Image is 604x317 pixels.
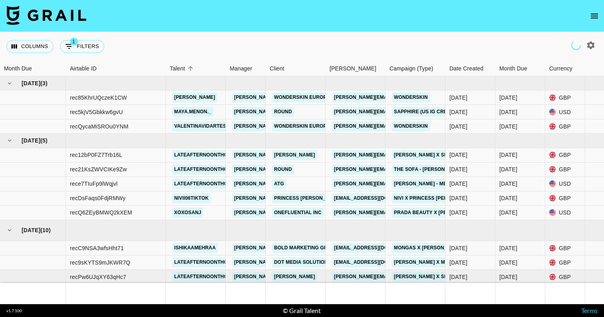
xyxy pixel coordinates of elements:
a: ATG [272,179,286,189]
a: WonderSkin [392,92,430,102]
span: [DATE] [22,136,40,144]
a: [PERSON_NAME][EMAIL_ADDRESS][PERSON_NAME][DOMAIN_NAME] [232,179,403,189]
div: GBP [545,148,585,163]
button: Sort [185,63,196,74]
button: Show filters [60,40,104,53]
div: Client [266,61,326,76]
div: GBP [545,90,585,105]
div: recQycaMiSROu0YNM [70,122,128,130]
div: rec5kjV5Gbkkw6gvU [70,108,123,116]
span: 1 [70,38,78,46]
a: lateafternoonthoughts [172,257,247,267]
div: recPw6UJqXY63qHc7 [70,273,126,281]
img: Grail Talent [6,6,86,25]
div: Talent [170,61,185,76]
a: Wonderskin Europe LTD [272,121,342,131]
div: rec9sKYTS9mJKWR7Q [70,259,130,267]
a: [EMAIL_ADDRESS][DOMAIN_NAME] [332,257,421,267]
div: recC9NSA3wfsHht71 [70,244,124,252]
a: ishikaamehraa [172,243,218,253]
a: [PERSON_NAME][EMAIL_ADDRESS][PERSON_NAME][DOMAIN_NAME] [232,208,403,218]
div: v 1.7.100 [6,308,22,313]
span: ( 10 ) [40,226,51,234]
div: Campaign (Type) [385,61,445,76]
a: [PERSON_NAME][EMAIL_ADDRESS][PERSON_NAME][DOMAIN_NAME] [232,165,403,175]
div: rece7TIuFp9lWqjvl [70,180,117,188]
div: 03/06/2025 [449,94,467,102]
div: Currency [549,61,572,76]
div: Jul '25 [499,165,517,173]
a: [PERSON_NAME][EMAIL_ADDRESS][DOMAIN_NAME] [332,150,462,160]
a: [EMAIL_ADDRESS][DOMAIN_NAME] [332,243,421,253]
div: 11/07/2025 [449,165,467,173]
a: [PERSON_NAME] [272,150,317,160]
button: hide children [4,225,15,236]
div: 18/08/2025 [449,259,467,267]
div: GBP [545,255,585,270]
a: [PERSON_NAME][EMAIL_ADDRESS][DOMAIN_NAME] [332,121,462,131]
div: GBP [545,241,585,255]
a: Wonderskin Europe LTD [272,92,342,102]
div: Jul '25 [499,194,517,202]
a: lateafternoonthoughts [172,179,247,189]
a: DOT MEDIA SOLUTIONS PRIVATE LIMITED [272,257,376,267]
div: Jun '25 [499,122,517,130]
div: 09/06/2025 [449,194,467,202]
div: rec85KhrUQczeK1CW [70,94,127,102]
div: Booker [326,61,385,76]
a: xoxosanj [172,208,203,218]
a: lateafternoonthoughts [172,150,247,160]
div: Currency [545,61,585,76]
div: Date Created [445,61,495,76]
div: Client [270,61,284,76]
div: Talent [166,61,226,76]
div: Aug '25 [499,273,517,281]
div: 10/07/2025 [449,180,467,188]
div: rec12bP0FZ7Trb16L [70,151,122,159]
div: Month Due [495,61,545,76]
a: Bold Marketing Group [272,243,340,253]
div: Month Due [499,61,527,76]
div: Manager [226,61,266,76]
a: Sapphire (US IG Creators) - [PERSON_NAME] [392,107,513,117]
a: lateafternoonthoughts [172,165,247,175]
div: Date Created [449,61,483,76]
a: [PERSON_NAME][EMAIL_ADDRESS][PERSON_NAME][DOMAIN_NAME] [232,150,403,160]
a: Nivi x Princess [PERSON_NAME] [392,193,479,203]
span: ( 3 ) [40,79,48,87]
a: [PERSON_NAME][EMAIL_ADDRESS][DOMAIN_NAME] [332,179,462,189]
a: Round [272,107,294,117]
a: [PERSON_NAME][EMAIL_ADDRESS][DOMAIN_NAME] [332,165,462,175]
a: maya.menon._ [172,107,213,117]
a: Prada Beauty x [PERSON_NAME] - Paradoxe Campaign [392,208,541,218]
div: Airtable ID [66,61,166,76]
div: 03/06/2025 [449,122,467,130]
a: Round [272,165,294,175]
a: The Sofa - [PERSON_NAME] [392,165,466,175]
div: GBP [545,270,585,284]
a: [PERSON_NAME][EMAIL_ADDRESS][DOMAIN_NAME] [332,92,462,102]
a: [PERSON_NAME][EMAIL_ADDRESS][PERSON_NAME][DOMAIN_NAME] [332,208,503,218]
div: rec21KsZWVCIKe9Zw [70,165,127,173]
div: Jul '25 [499,180,517,188]
a: [PERSON_NAME][EMAIL_ADDRESS][DOMAIN_NAME] [332,272,462,282]
a: nivii06tiktok [172,193,211,203]
button: Select columns [6,40,54,53]
a: [PERSON_NAME] [272,272,317,282]
div: Airtable ID [70,61,97,76]
a: [PERSON_NAME] [172,92,217,102]
div: Month Due [4,61,32,76]
button: open drawer [586,8,602,24]
a: [PERSON_NAME][EMAIL_ADDRESS][PERSON_NAME][DOMAIN_NAME] [232,243,403,253]
div: 13/08/2025 [449,244,467,252]
a: [PERSON_NAME][EMAIL_ADDRESS][PERSON_NAME][DOMAIN_NAME] [232,121,403,131]
div: 25/08/2025 [449,273,467,281]
button: hide children [4,78,15,89]
button: hide children [4,135,15,146]
span: [DATE] [22,79,40,87]
a: [PERSON_NAME][EMAIL_ADDRESS][PERSON_NAME][DOMAIN_NAME] [232,193,403,203]
div: Aug '25 [499,259,517,267]
div: [PERSON_NAME] [330,61,376,76]
a: [PERSON_NAME] X MTR (Eastern Masala) [DATE] Campaign [392,257,549,267]
span: Refreshing campaigns... [569,38,582,52]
